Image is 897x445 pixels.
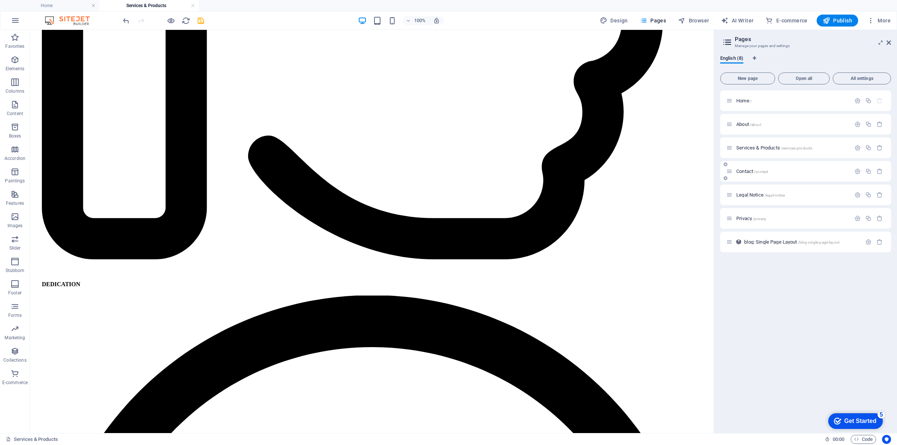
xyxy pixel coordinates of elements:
[9,133,21,139] font: Boxes
[43,16,99,25] img: Editor Logo
[736,145,780,151] font: Services & Products
[736,169,753,174] font: Contact
[58,2,61,8] font: 5
[732,18,754,24] font: AI Writer
[796,76,812,81] font: Open all
[736,98,749,103] font: Home
[851,435,876,444] button: Code
[734,169,851,174] div: Contact/contact
[6,201,24,206] font: Features
[8,290,22,296] font: Footer
[126,3,166,8] font: Services & Products
[6,89,24,94] font: Columns
[7,223,23,228] font: Images
[825,435,845,444] h6: Session duration
[753,217,766,221] font: /privacy
[882,435,891,444] button: Usercentrics
[833,72,891,84] button: All settings
[876,192,883,198] div: DELETE
[744,239,839,245] span: Click to open the page.
[735,36,751,43] font: Pages
[865,239,872,245] div: Settings
[734,98,851,103] div: Home/
[817,15,858,27] button: Publish
[736,98,752,103] span: Click to open the page.
[862,436,873,442] font: Code
[865,215,872,222] div: Duplicate
[181,16,190,25] button: reload
[750,99,752,103] font: /
[14,436,58,442] font: Services & Products
[720,55,891,69] div: Language tabs
[762,15,810,27] button: E-commerce
[637,15,669,27] button: Pages
[865,98,872,104] div: Duplicate
[854,192,861,198] div: Settings
[734,145,851,150] div: Services & Products/services-products
[865,168,872,174] div: Duplicate
[854,145,861,151] div: Settings
[166,16,175,25] button: Click here to exit Preview mode and continue editing.
[736,192,764,198] font: Legal Notice
[878,18,891,24] font: More
[742,240,861,244] div: blog: Single Page Layout/blog-single-page-layout
[865,145,872,151] div: Duplicate
[4,335,25,340] font: Marketing
[414,18,426,23] font: 100%
[876,121,883,127] div: DELETE
[764,193,785,197] font: /legal-notice
[744,239,797,245] font: blog: Single Page Layout
[22,8,54,15] font: Get Started
[182,16,190,25] i: Refresh the page
[6,435,58,444] a: Click to cancel the selection. Double-click to open Pages.
[9,245,21,251] font: Slider
[781,146,813,150] font: /services-products
[833,18,852,24] font: Publish
[122,16,130,25] i: Undo (Ctrl+Z)
[798,240,839,244] font: /blog-single-page-layout
[876,145,883,151] div: DELETE
[675,15,712,27] button: Browser
[734,216,851,221] div: Privacy/privacy
[865,192,872,198] div: Duplicate
[720,72,775,84] button: New page
[689,18,709,24] font: Browser
[851,76,873,81] font: All settings
[197,16,205,25] i: Save (Ctrl+S)
[3,358,26,363] font: Collections
[5,44,24,49] font: Favorites
[6,66,25,71] font: Elements
[736,121,749,127] font: About
[854,215,861,222] div: Settings
[196,16,205,25] button: save
[2,380,28,385] font: E-commerce
[776,18,808,24] font: E-commerce
[876,239,883,245] div: DELETE
[734,122,851,127] div: About/about
[736,216,752,221] font: Privacy
[778,72,830,84] button: Open all
[8,313,22,318] font: Forms
[750,123,761,127] font: /about
[738,76,758,81] font: New page
[876,98,883,104] div: The starting page cannot be deleted.
[754,170,768,174] font: /contact
[650,18,666,24] font: Pages
[876,168,883,174] div: DELETE
[597,15,631,27] div: Design (Ctrl+Alt+Y)
[720,55,743,61] font: English (8)
[854,98,861,104] div: Settings
[854,168,861,174] div: Settings
[735,44,790,48] font: Manage your pages and settings
[833,436,844,442] font: 00:00
[6,268,25,273] font: Stubborn
[121,16,130,25] button: undo
[734,192,851,197] div: Legal Notice/legal-notice
[7,111,23,116] font: Content
[41,3,53,8] font: Home
[403,16,429,25] button: 100%
[6,4,61,19] div: Get Started 5 items remaining, 0% complete
[718,15,756,27] button: AI Writer
[864,15,894,27] button: More
[736,239,742,245] div: This layout is used as a template for all entries (e.g., a blog post) in this collection. The con...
